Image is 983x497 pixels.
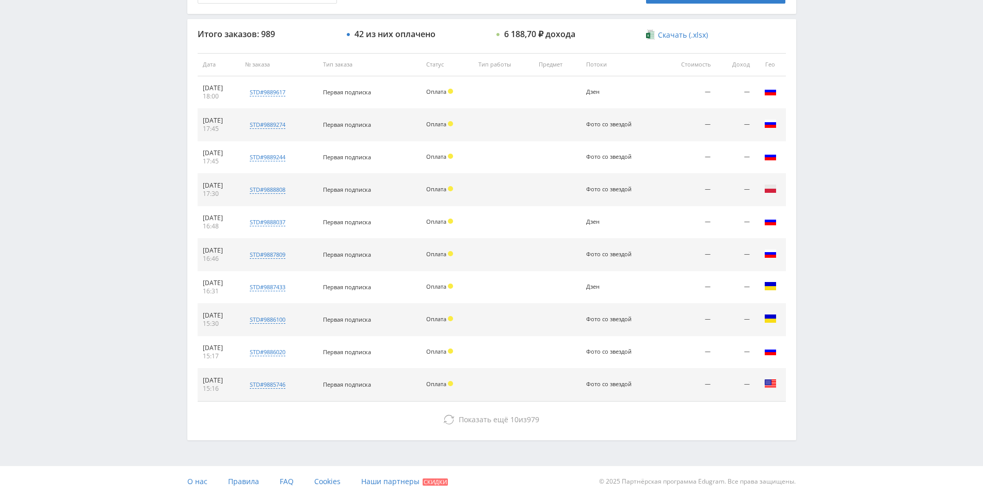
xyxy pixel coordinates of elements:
[659,109,715,141] td: —
[659,336,715,369] td: —
[426,218,446,225] span: Оплата
[323,283,371,291] span: Первая подписка
[764,215,777,227] img: rus.png
[586,121,633,128] div: Фото со звездой
[361,466,448,497] a: Наши партнеры Скидки
[659,271,715,304] td: —
[203,255,235,263] div: 16:46
[716,304,755,336] td: —
[659,369,715,401] td: —
[280,476,294,486] span: FAQ
[586,316,633,323] div: Фото со звездой
[586,284,633,290] div: Дзен
[203,84,235,92] div: [DATE]
[764,377,777,390] img: usa.png
[459,415,508,424] span: Показать ещё
[755,53,786,76] th: Гео
[423,478,448,486] span: Скидки
[496,466,796,497] div: © 2025 Партнёрская программа Edugram. Все права защищены.
[203,246,235,255] div: [DATE]
[504,29,575,39] div: 6 188,70 ₽ дохода
[198,53,240,76] th: Дата
[510,415,519,424] span: 10
[203,279,235,287] div: [DATE]
[323,316,371,323] span: Первая подписка
[448,284,453,289] span: Холд
[421,53,473,76] th: Статус
[764,312,777,325] img: ukr.png
[659,76,715,109] td: —
[586,89,633,95] div: Дзен
[203,149,235,157] div: [DATE]
[716,336,755,369] td: —
[426,283,446,290] span: Оплата
[716,206,755,239] td: —
[426,380,446,388] span: Оплата
[250,218,285,226] div: std#9888037
[228,476,259,486] span: Правила
[203,385,235,393] div: 15:16
[764,150,777,162] img: rus.png
[198,29,337,39] div: Итого заказов: 989
[203,214,235,222] div: [DATE]
[323,251,371,258] span: Первая подписка
[203,125,235,133] div: 17:45
[764,247,777,260] img: rus.png
[646,30,708,40] a: Скачать (.xlsx)
[323,348,371,356] span: Первая подписка
[323,153,371,161] span: Первая подписка
[203,376,235,385] div: [DATE]
[187,466,207,497] a: О нас
[658,31,708,39] span: Скачать (.xlsx)
[250,153,285,161] div: std#9889244
[581,53,659,76] th: Потоки
[716,369,755,401] td: —
[448,219,453,224] span: Холд
[203,190,235,198] div: 17:30
[426,88,446,95] span: Оплата
[361,476,420,486] span: Наши партнеры
[716,271,755,304] td: —
[586,186,633,193] div: Фото со звездой
[586,154,633,160] div: Фото со звездой
[448,251,453,256] span: Холд
[318,53,421,76] th: Тип заказа
[250,380,285,389] div: std#9885746
[764,345,777,357] img: rus.png
[426,185,446,193] span: Оплата
[716,53,755,76] th: Доход
[716,109,755,141] td: —
[314,466,341,497] a: Cookies
[203,344,235,352] div: [DATE]
[426,250,446,258] span: Оплата
[586,219,633,225] div: Дзен
[764,183,777,195] img: pol.png
[354,29,436,39] div: 42 из них оплачено
[448,89,453,94] span: Холд
[203,352,235,360] div: 15:17
[448,121,453,126] span: Холд
[314,476,341,486] span: Cookies
[527,415,539,424] span: 979
[659,141,715,174] td: —
[448,349,453,354] span: Холд
[203,92,235,101] div: 18:00
[203,222,235,230] div: 16:48
[448,186,453,191] span: Холд
[764,85,777,97] img: rus.png
[473,53,534,76] th: Тип работы
[764,280,777,292] img: ukr.png
[586,251,633,258] div: Фото со звездой
[187,476,207,486] span: О нас
[716,239,755,271] td: —
[250,121,285,129] div: std#9889274
[250,348,285,356] div: std#9886020
[228,466,259,497] a: Правила
[448,316,453,321] span: Холд
[426,347,446,355] span: Оплата
[323,218,371,226] span: Первая подписка
[323,121,371,128] span: Первая подписка
[203,287,235,295] div: 16:31
[250,186,285,194] div: std#9888808
[203,311,235,320] div: [DATE]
